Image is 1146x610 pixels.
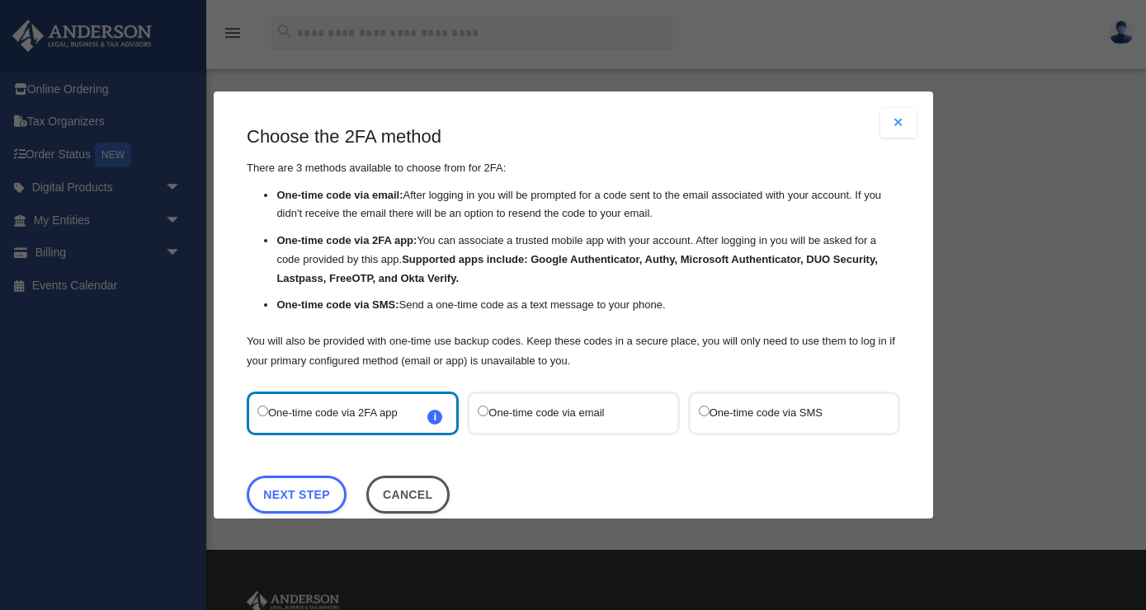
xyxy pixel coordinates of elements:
[698,402,872,425] label: One-time code via SMS
[276,253,877,284] strong: Supported apps include: Google Authenticator, Authy, Microsoft Authenticator, DUO Security, Lastp...
[276,189,403,201] strong: One-time code via email:
[257,402,432,425] label: One-time code via 2FA app
[247,476,347,514] a: Next Step
[247,124,900,150] h3: Choose the 2FA method
[698,406,709,416] input: One-time code via SMS
[276,232,900,288] li: You can associate a trusted mobile app with your account. After logging in you will be asked for ...
[478,402,652,425] label: One-time code via email
[276,298,399,311] strong: One-time code via SMS:
[276,186,900,224] li: After logging in you will be prompted for a code sent to the email associated with your account. ...
[247,331,900,371] p: You will also be provided with one-time use backup codes. Keep these codes in a secure place, you...
[276,234,417,246] strong: One-time code via 2FA app:
[478,406,488,416] input: One-time code via email
[257,406,268,416] input: One-time code via 2FA appi
[880,108,917,138] button: Close modal
[247,124,900,371] div: There are 3 methods available to choose from for 2FA:
[427,410,442,425] span: i
[365,476,449,514] button: Close this dialog window
[276,296,900,315] li: Send a one-time code as a text message to your phone.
